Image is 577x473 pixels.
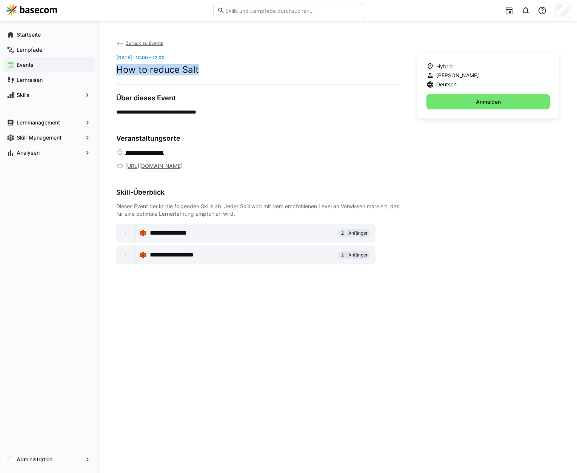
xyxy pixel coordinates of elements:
span: [PERSON_NAME] [436,72,479,79]
span: 2 - Anfänger [341,252,368,258]
span: Hybrid [436,63,453,70]
h3: Skill-Überblick [116,188,399,197]
h3: Über dieses Event [116,94,399,102]
span: Zurück zu Events [126,40,163,46]
span: Anmelden [475,98,502,106]
button: Anmelden [426,94,550,109]
span: 2 - Anfänger [341,230,368,236]
h3: Veranstaltungsorte [116,134,399,143]
div: Dieses Event deckt die folgenden Skills ab. Jeder Skill wird mit dem empfohlenen Level an Vorwiss... [116,203,399,218]
span: [DATE] · 10:00 - 12:00 [116,55,165,60]
span: Deutsch [436,81,457,88]
a: [URL][DOMAIN_NAME] [125,162,183,170]
h2: How to reduce Salt [116,64,399,75]
input: Skills und Lernpfade durchsuchen… [225,7,360,14]
a: Zurück zu Events [116,40,163,46]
